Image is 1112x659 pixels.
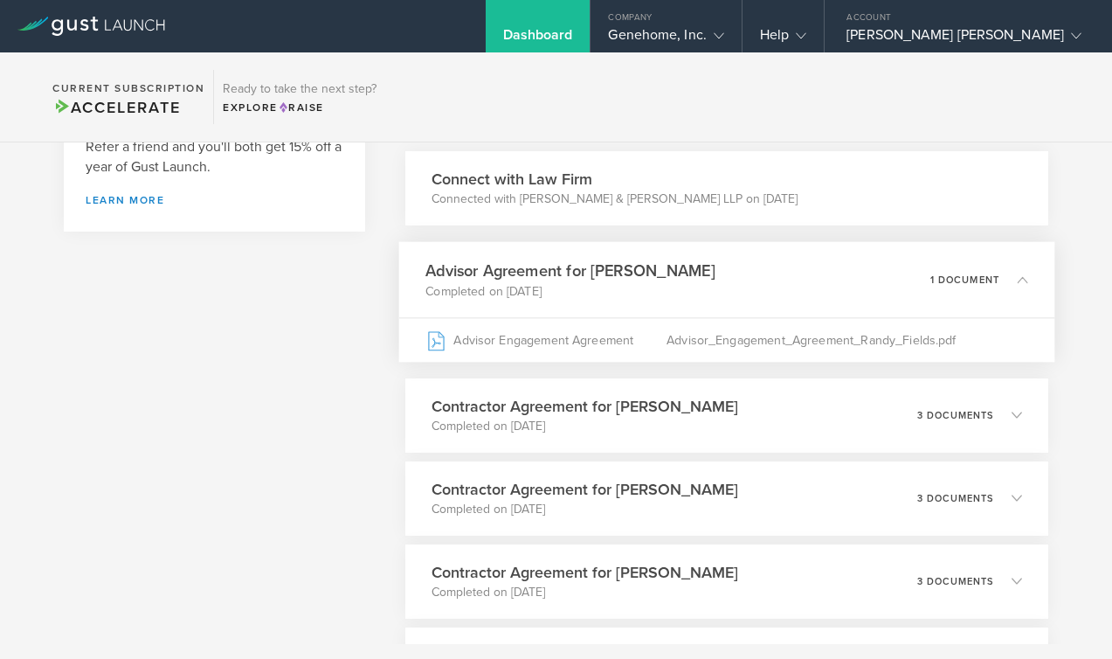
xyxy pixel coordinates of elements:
[667,318,1028,362] div: Advisor_Engagement_Agreement_Randy_Fields.pdf
[846,26,1081,52] div: [PERSON_NAME] [PERSON_NAME]
[432,584,738,601] p: Completed on [DATE]
[432,478,738,501] h3: Contractor Agreement for [PERSON_NAME]
[432,191,798,208] p: Connected with [PERSON_NAME] & [PERSON_NAME] LLP on [DATE]
[1025,575,1112,659] iframe: Chat Widget
[917,411,994,420] p: 3 documents
[52,83,204,94] h2: Current Subscription
[503,26,573,52] div: Dashboard
[86,137,343,177] h3: Refer a friend and you'll both get 15% off a year of Gust Launch.
[223,83,376,95] h3: Ready to take the next step?
[425,282,715,300] p: Completed on [DATE]
[213,70,385,124] div: Ready to take the next step?ExploreRaise
[917,577,994,586] p: 3 documents
[760,26,806,52] div: Help
[278,101,324,114] span: Raise
[608,26,723,52] div: Genehome, Inc.
[930,274,1000,284] p: 1 document
[223,100,376,115] div: Explore
[917,494,994,503] p: 3 documents
[432,561,738,584] h3: Contractor Agreement for [PERSON_NAME]
[425,259,715,282] h3: Advisor Agreement for [PERSON_NAME]
[432,418,738,435] p: Completed on [DATE]
[52,98,180,117] span: Accelerate
[425,318,667,362] div: Advisor Engagement Agreement
[432,395,738,418] h3: Contractor Agreement for [PERSON_NAME]
[432,168,798,191] h3: Connect with Law Firm
[86,195,343,205] a: Learn more
[432,501,738,518] p: Completed on [DATE]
